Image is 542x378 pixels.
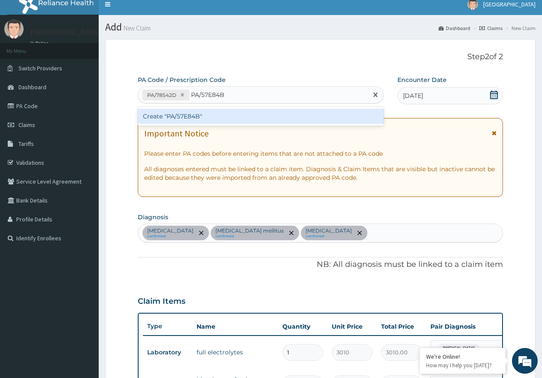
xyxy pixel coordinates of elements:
a: Dashboard [439,24,470,32]
td: full electrolytes [192,344,278,361]
div: PA/78542D [145,90,178,100]
a: Claims [479,24,503,32]
small: confirmed [215,234,284,239]
label: Diagnosis [138,213,168,221]
span: Tariffs [18,140,34,148]
img: User Image [4,19,24,39]
div: Create "PA/57E84B" [138,109,384,124]
p: [MEDICAL_DATA] [147,227,194,234]
h3: Claim Items [138,297,185,306]
th: Unit Price [327,318,377,335]
span: Claims [18,121,35,129]
small: confirmed [306,234,352,239]
th: Name [192,318,278,335]
div: Chat with us now [45,48,144,59]
span: We're online! [50,108,118,195]
span: [GEOGRAPHIC_DATA] [483,0,536,8]
textarea: Type your message and hit 'Enter' [4,234,164,264]
span: Dashboard [18,83,46,91]
div: Minimize live chat window [141,4,161,25]
p: NB: All diagnosis must be linked to a claim item [138,259,503,270]
p: All diagnoses entered must be linked to a claim item. Diagnosis & Claim Items that are visible bu... [144,165,497,182]
small: New Claim [122,25,151,31]
h1: Important Notice [144,129,209,138]
label: PA Code / Prescription Code [138,76,226,84]
p: How may I help you today? [426,362,499,369]
p: [MEDICAL_DATA] mellitus [215,227,284,234]
p: Step 2 of 2 [138,52,503,62]
div: We're Online! [426,353,499,360]
p: Please enter PA codes before entering items that are not attached to a PA code [144,149,497,158]
small: confirmed [147,234,194,239]
th: Quantity [278,318,327,335]
span: remove selection option [197,229,205,237]
a: Online [30,40,51,46]
th: Total Price [377,318,426,335]
th: Pair Diagnosis [426,318,521,335]
span: [MEDICAL_DATA] [439,344,479,352]
span: [DATE] [403,91,423,100]
p: [MEDICAL_DATA] [306,227,352,234]
img: d_794563401_company_1708531726252_794563401 [16,43,35,64]
span: remove selection option [356,229,363,237]
th: Type [143,318,192,334]
td: Laboratory [143,345,192,360]
span: Switch Providers [18,64,62,72]
li: New Claim [503,24,536,32]
p: [GEOGRAPHIC_DATA] [30,28,101,36]
span: remove selection option [288,229,295,237]
label: Encounter Date [397,76,447,84]
h1: Add [105,21,536,33]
